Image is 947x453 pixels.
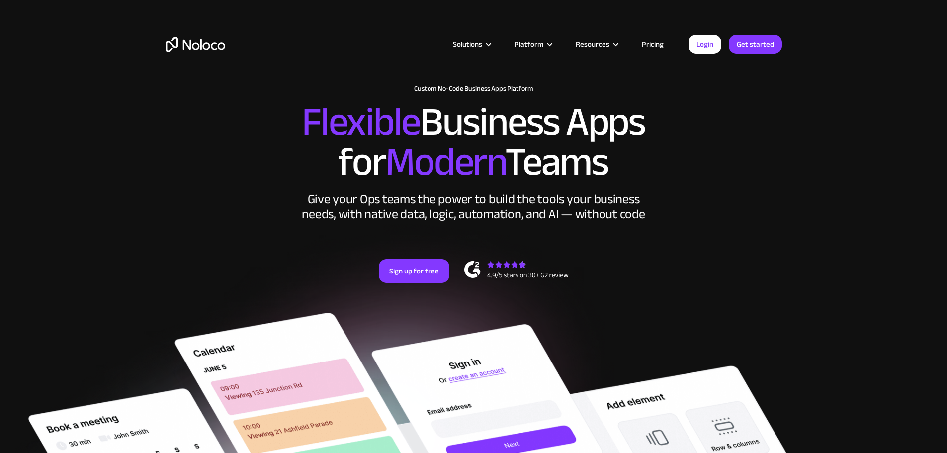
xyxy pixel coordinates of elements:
div: Solutions [440,38,502,51]
span: Flexible [302,85,420,159]
div: Solutions [453,38,482,51]
a: Sign up for free [379,259,449,283]
div: Resources [576,38,609,51]
div: Platform [515,38,543,51]
div: Resources [563,38,629,51]
a: Get started [729,35,782,54]
h2: Business Apps for Teams [166,102,782,182]
div: Give your Ops teams the power to build the tools your business needs, with native data, logic, au... [300,192,648,222]
div: Platform [502,38,563,51]
a: Pricing [629,38,676,51]
span: Modern [385,125,505,199]
a: home [166,37,225,52]
a: Login [689,35,721,54]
